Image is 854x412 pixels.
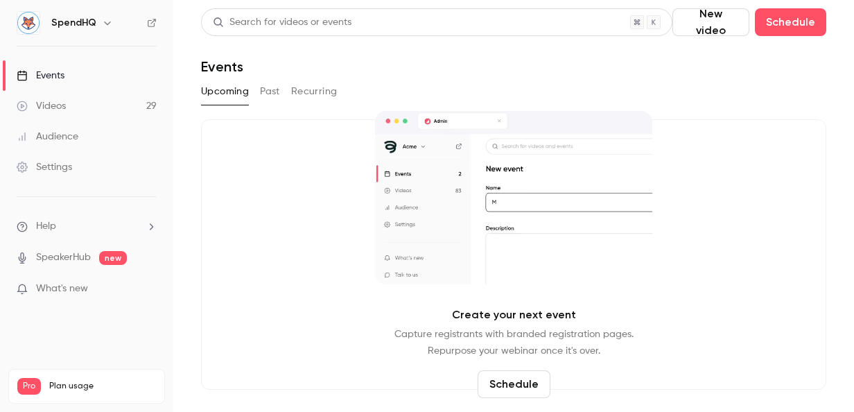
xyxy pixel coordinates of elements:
[478,370,550,398] button: Schedule
[672,8,749,36] button: New video
[17,69,64,83] div: Events
[36,219,56,234] span: Help
[49,381,156,392] span: Plan usage
[755,8,826,36] button: Schedule
[260,80,280,103] button: Past
[36,282,88,296] span: What's new
[17,99,66,113] div: Videos
[140,283,157,295] iframe: Noticeable Trigger
[291,80,338,103] button: Recurring
[17,12,40,34] img: SpendHQ
[51,16,96,30] h6: SpendHQ
[213,15,351,30] div: Search for videos or events
[17,219,157,234] li: help-dropdown-opener
[394,326,634,359] p: Capture registrants with branded registration pages. Repurpose your webinar once it's over.
[201,58,243,75] h1: Events
[452,307,576,323] p: Create your next event
[201,80,249,103] button: Upcoming
[36,250,91,265] a: SpeakerHub
[99,251,127,265] span: new
[17,378,41,395] span: Pro
[17,130,78,144] div: Audience
[17,160,72,174] div: Settings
